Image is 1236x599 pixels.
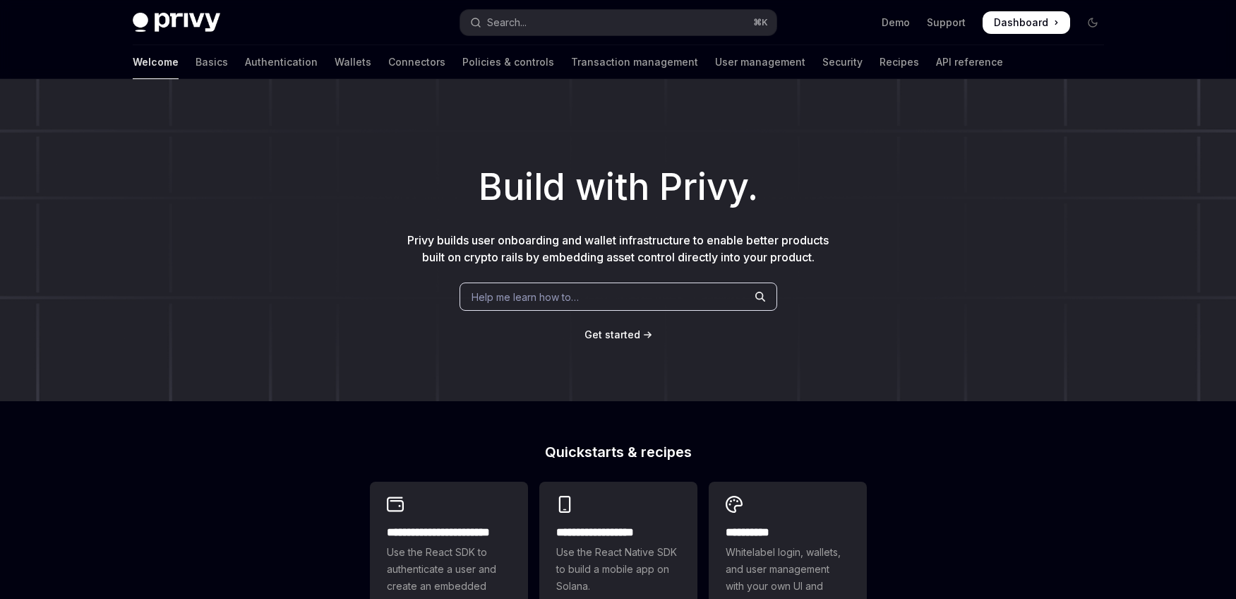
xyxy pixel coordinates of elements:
[133,45,179,79] a: Welcome
[753,17,768,28] span: ⌘ K
[1081,11,1104,34] button: Toggle dark mode
[571,45,698,79] a: Transaction management
[487,14,527,31] div: Search...
[196,45,228,79] a: Basics
[927,16,966,30] a: Support
[245,45,318,79] a: Authentication
[335,45,371,79] a: Wallets
[994,16,1048,30] span: Dashboard
[407,233,829,264] span: Privy builds user onboarding and wallet infrastructure to enable better products built on crypto ...
[370,445,867,459] h2: Quickstarts & recipes
[23,160,1213,215] h1: Build with Privy.
[472,290,579,304] span: Help me learn how to…
[822,45,863,79] a: Security
[882,16,910,30] a: Demo
[556,544,680,595] span: Use the React Native SDK to build a mobile app on Solana.
[880,45,919,79] a: Recipes
[133,13,220,32] img: dark logo
[715,45,805,79] a: User management
[584,328,640,342] a: Get started
[584,328,640,340] span: Get started
[462,45,554,79] a: Policies & controls
[983,11,1070,34] a: Dashboard
[388,45,445,79] a: Connectors
[460,10,776,35] button: Open search
[936,45,1003,79] a: API reference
